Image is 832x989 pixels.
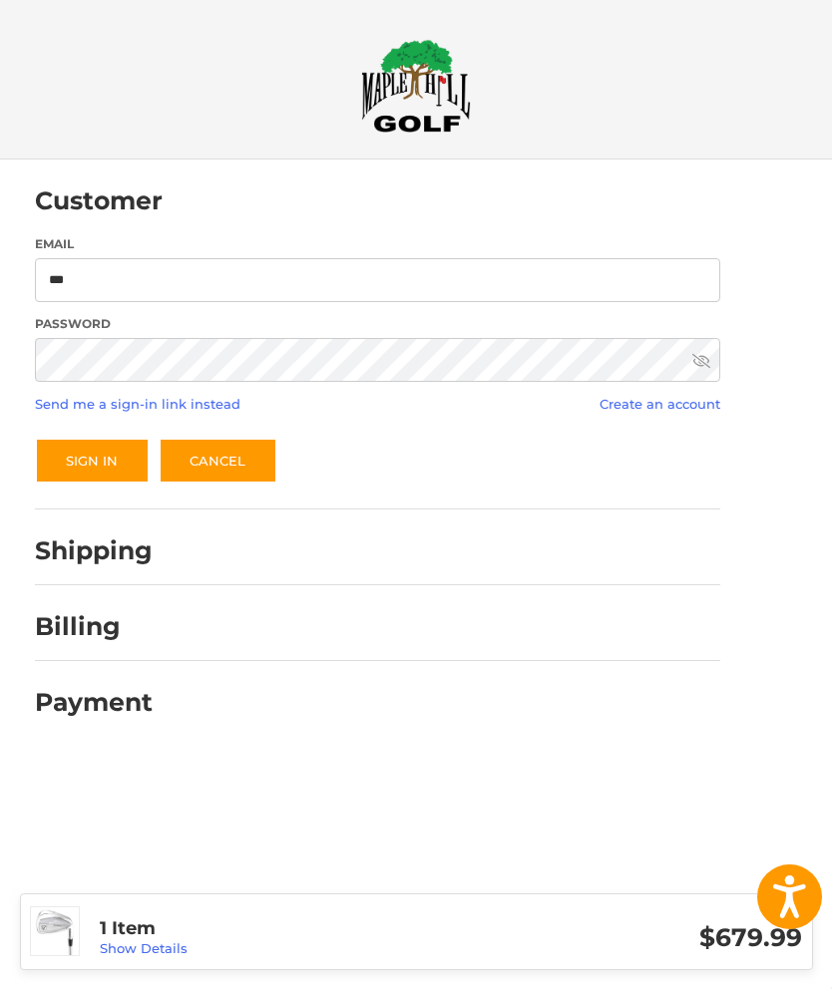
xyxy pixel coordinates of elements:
[451,922,802,953] h3: $679.99
[159,438,277,484] a: Cancel
[600,396,720,412] a: Create an account
[361,39,471,133] img: Maple Hill Golf
[35,687,153,718] h2: Payment
[35,438,150,484] button: Sign In
[100,917,451,940] h3: 1 Item
[35,315,720,333] label: Password
[35,611,152,642] h2: Billing
[35,185,163,216] h2: Customer
[35,235,720,253] label: Email
[100,940,188,956] a: Show Details
[35,396,240,412] a: Send me a sign-in link instead
[35,535,153,566] h2: Shipping
[31,907,79,955] img: Wilson Staff Model CB 2024 Irons - Pre-Owned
